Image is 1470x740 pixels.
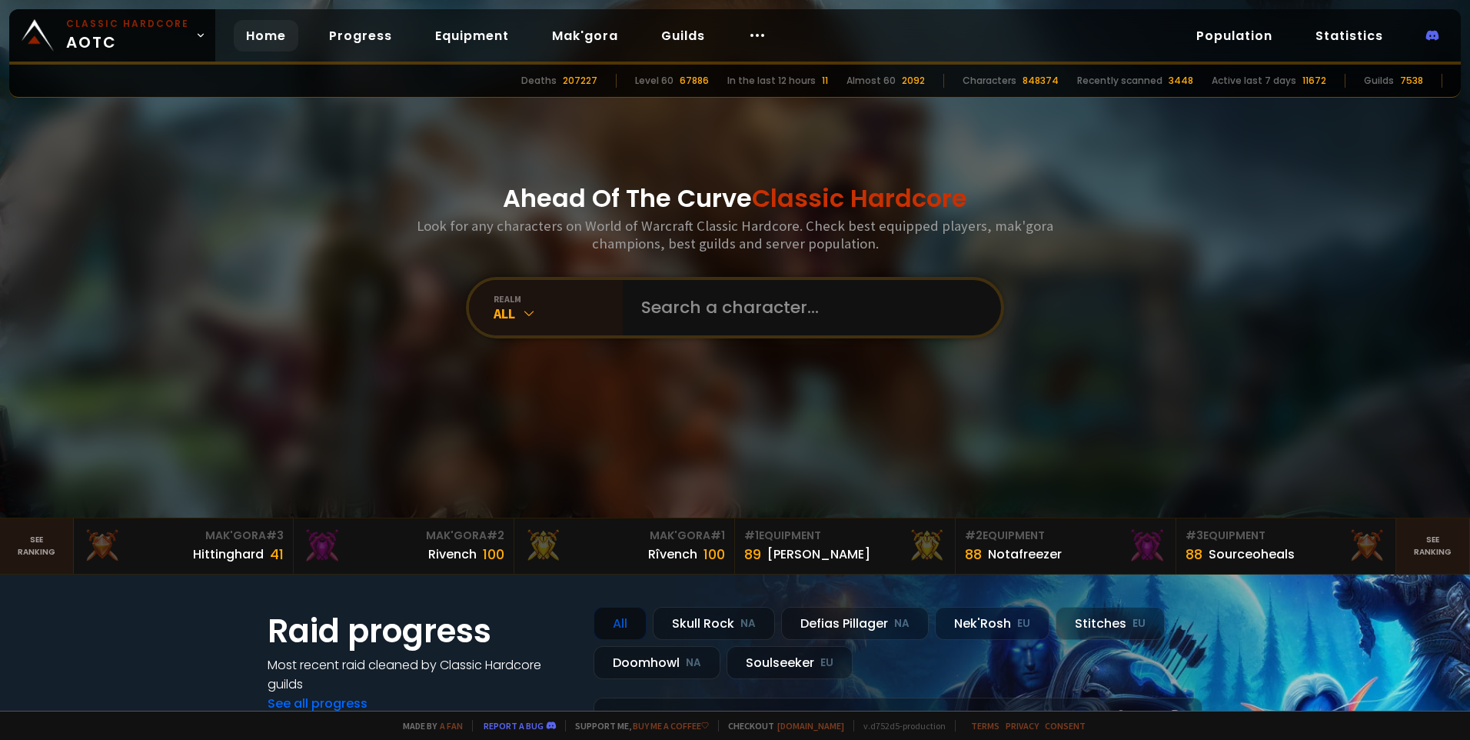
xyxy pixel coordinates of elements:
span: AOTC [66,17,189,54]
div: Guilds [1364,74,1394,88]
div: Stitches [1056,607,1165,640]
small: NA [740,616,756,632]
div: Doomhowl [594,646,720,679]
div: 100 [703,544,725,565]
div: 89 [744,544,761,565]
a: Progress [317,20,404,52]
input: Search a character... [632,280,983,335]
div: 100 [483,544,504,565]
div: realm [494,293,623,305]
div: 88 [1186,544,1202,565]
a: Buy me a coffee [633,720,709,732]
div: Equipment [965,528,1166,544]
div: All [494,305,623,322]
div: Hittinghard [193,545,264,564]
div: Mak'Gora [303,528,504,544]
div: Characters [963,74,1016,88]
a: #2Equipment88Notafreezer [956,518,1176,574]
small: EU [1132,616,1146,632]
span: Checkout [718,720,844,732]
a: Terms [971,720,999,732]
div: Defias Pillager [781,607,929,640]
div: Level 60 [635,74,673,88]
div: Almost 60 [846,74,896,88]
div: Sourceoheals [1209,545,1295,564]
div: 848374 [1023,74,1059,88]
div: 41 [270,544,284,565]
div: 207227 [563,74,597,88]
div: 67886 [680,74,709,88]
h3: Look for any characters on World of Warcraft Classic Hardcore. Check best equipped players, mak'g... [411,217,1059,252]
a: See all progress [268,695,367,712]
a: Mak'gora [540,20,630,52]
div: Equipment [1186,528,1387,544]
div: Notafreezer [988,545,1062,564]
small: NA [894,616,910,632]
span: # 2 [487,528,504,543]
h1: Ahead Of The Curve [503,180,967,217]
div: 11 [822,74,828,88]
div: 7538 [1400,74,1423,88]
a: Home [234,20,298,52]
a: Guilds [649,20,717,52]
h1: Raid progress [268,607,575,655]
small: Classic Hardcore [66,17,189,31]
a: Equipment [423,20,521,52]
span: # 3 [266,528,284,543]
span: # 1 [744,528,759,543]
a: [DATE]zgpetri on godDefias Pillager8 /90 [594,698,1202,738]
span: # 2 [965,528,983,543]
a: #1Equipment89[PERSON_NAME] [735,518,956,574]
div: Rîvench [648,545,697,564]
div: Deaths [521,74,557,88]
a: Privacy [1006,720,1039,732]
a: Statistics [1303,20,1395,52]
div: 11672 [1302,74,1326,88]
div: Recently scanned [1077,74,1162,88]
a: #3Equipment88Sourceoheals [1176,518,1397,574]
small: EU [820,655,833,671]
a: Classic HardcoreAOTC [9,9,215,62]
a: a fan [440,720,463,732]
span: # 1 [710,528,725,543]
span: Classic Hardcore [752,181,967,215]
div: Mak'Gora [83,528,284,544]
a: [DOMAIN_NAME] [777,720,844,732]
div: 2092 [902,74,925,88]
a: Population [1184,20,1285,52]
div: Skull Rock [653,607,775,640]
div: Mak'Gora [524,528,725,544]
div: [PERSON_NAME] [767,545,870,564]
div: Rivench [428,545,477,564]
div: Soulseeker [727,646,853,679]
a: Consent [1045,720,1086,732]
span: # 3 [1186,528,1203,543]
div: Active last 7 days [1212,74,1296,88]
div: Equipment [744,528,946,544]
small: EU [1017,616,1030,632]
h4: Most recent raid cleaned by Classic Hardcore guilds [268,655,575,694]
span: v. d752d5 - production [853,720,946,732]
div: 88 [965,544,982,565]
a: Mak'Gora#3Hittinghard41 [74,518,294,574]
a: Report a bug [484,720,544,732]
small: NA [686,655,701,671]
a: Seeranking [1396,518,1470,574]
span: Made by [394,720,463,732]
a: Mak'Gora#2Rivench100 [294,518,514,574]
div: All [594,607,647,640]
div: Nek'Rosh [935,607,1049,640]
a: Mak'Gora#1Rîvench100 [514,518,735,574]
span: Support me, [565,720,709,732]
div: 3448 [1169,74,1193,88]
div: In the last 12 hours [727,74,816,88]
